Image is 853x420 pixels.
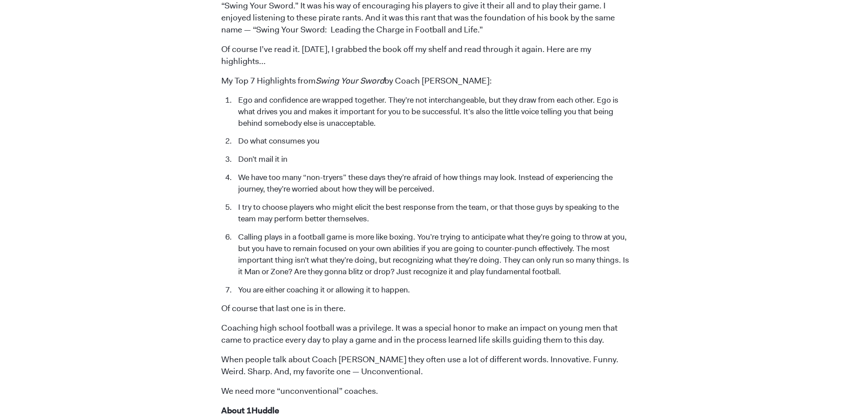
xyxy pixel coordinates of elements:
li: Do what consumes you [234,136,632,147]
p: My Top 7 Highlights from by Coach [PERSON_NAME]: [221,75,632,87]
p: When people talk about Coach [PERSON_NAME] they often use a lot of different words. Innovative. F... [221,354,632,378]
p: Of course I’ve read it. [DATE], I grabbed the book off my shelf and read through it again. Here a... [221,44,632,68]
p: We need more “unconventional” coaches. [221,385,632,397]
p: Coaching high school football was a privilege. It was a special honor to make an impact on young ... [221,322,632,346]
li: You are either coaching it or allowing it to happen. [234,284,632,296]
p: Of course that last one is in there. [221,303,632,315]
li: Don’t mail it in [234,154,632,165]
li: Ego and confidence are wrapped together. They’re not interchangeable, but they draw from each oth... [234,95,632,129]
strong: About 1Huddle [221,405,279,416]
li: Calling plays in a football game is more like boxing. You’re trying to anticipate what they’re go... [234,232,632,278]
li: I try to choose players who might elicit the best response from the team, or that those guys by s... [234,202,632,225]
em: Swing Your Sword [315,75,384,86]
li: We have too many “non-tryers” these days they’re afraid of how things may look. Instead of experi... [234,172,632,195]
